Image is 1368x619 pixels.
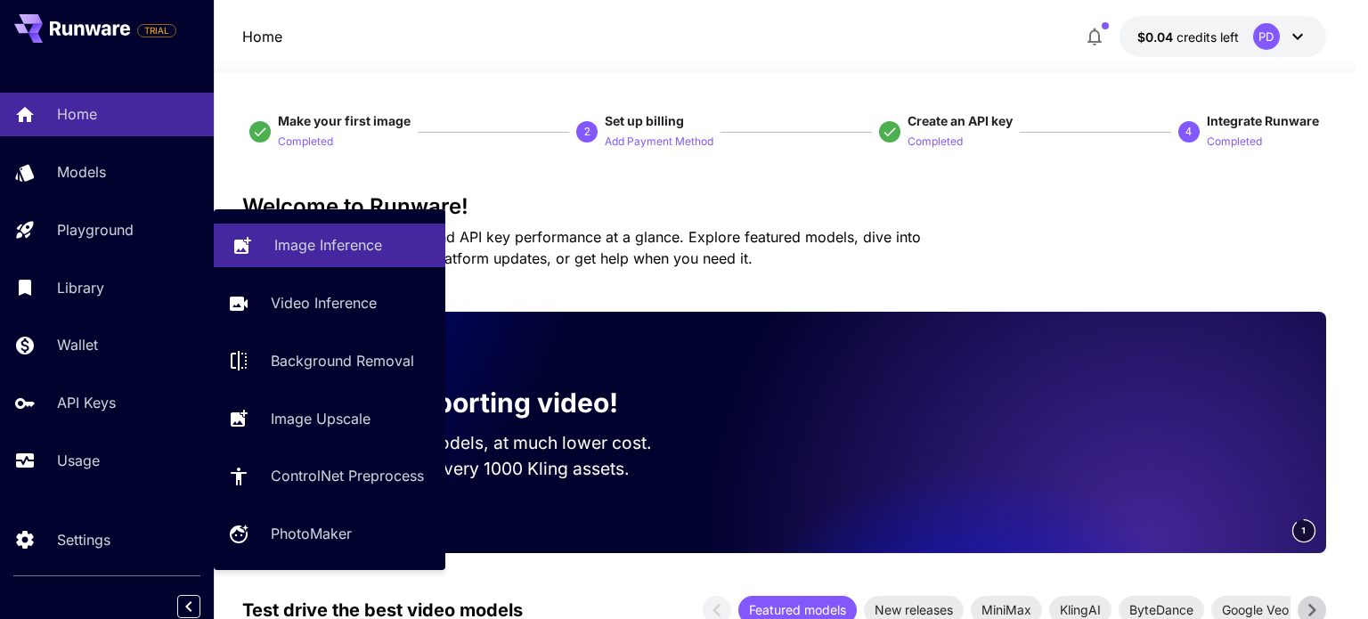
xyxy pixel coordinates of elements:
p: Usage [57,450,100,471]
a: ControlNet Preprocess [214,454,445,498]
span: Google Veo [1211,600,1299,619]
p: 2 [584,124,590,140]
span: Integrate Runware [1207,113,1319,128]
p: Now supporting video! [321,383,618,423]
p: Add Payment Method [605,134,713,151]
span: $0.04 [1137,29,1177,45]
p: API Keys [57,392,116,413]
p: Library [57,277,104,298]
p: Save up to $500 for every 1000 Kling assets. [271,456,686,482]
p: Image Upscale [271,408,370,429]
a: Video Inference [214,281,445,325]
nav: breadcrumb [242,26,282,47]
a: PhotoMaker [214,512,445,556]
span: Set up billing [605,113,684,128]
p: Run the best video models, at much lower cost. [271,430,686,456]
div: PD [1253,23,1280,50]
p: Video Inference [271,292,377,314]
span: ByteDance [1119,600,1204,619]
p: Settings [57,529,110,550]
span: 1 [1301,524,1307,537]
div: $0.039 [1137,28,1239,46]
button: $0.039 [1120,16,1326,57]
span: KlingAI [1049,600,1111,619]
p: Background Removal [271,350,414,371]
span: Create an API key [908,113,1013,128]
p: Completed [1207,134,1262,151]
span: Featured models [738,600,857,619]
p: Wallet [57,334,98,355]
p: Image Inference [274,234,382,256]
span: New releases [864,600,964,619]
p: Completed [908,134,963,151]
button: Collapse sidebar [177,595,200,618]
p: Home [57,103,97,125]
p: PhotoMaker [271,523,352,544]
p: Home [242,26,282,47]
p: 4 [1185,124,1192,140]
p: Playground [57,219,134,240]
p: Completed [278,134,333,151]
span: MiniMax [971,600,1042,619]
span: Add your payment card to enable full platform functionality. [137,20,176,41]
a: Background Removal [214,339,445,383]
a: Image Inference [214,224,445,267]
a: Image Upscale [214,396,445,440]
span: TRIAL [138,24,175,37]
h3: Welcome to Runware! [242,194,1326,219]
p: ControlNet Preprocess [271,465,424,486]
p: Models [57,161,106,183]
span: Check out your usage stats and API key performance at a glance. Explore featured models, dive int... [242,228,921,267]
span: credits left [1177,29,1239,45]
span: Make your first image [278,113,411,128]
